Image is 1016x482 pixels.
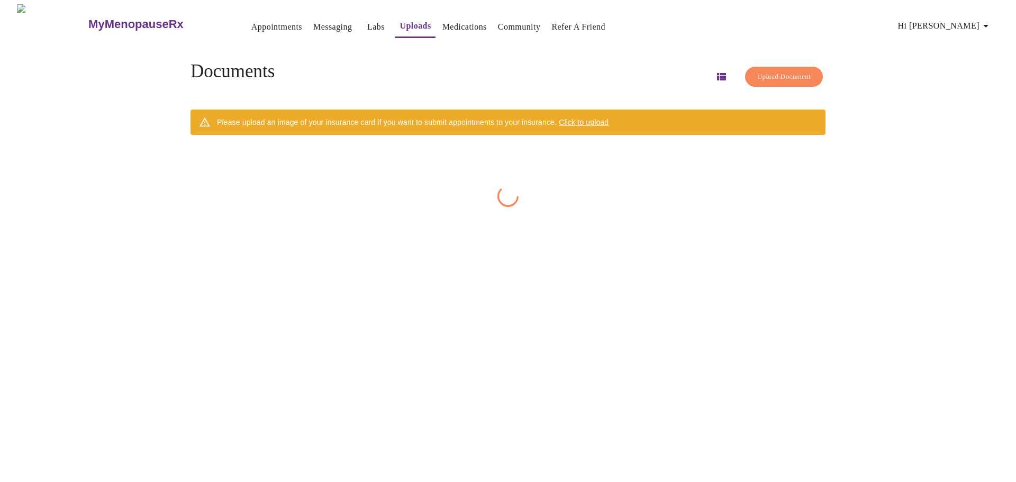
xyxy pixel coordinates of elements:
[494,16,545,38] button: Community
[190,61,275,82] h4: Documents
[309,16,356,38] button: Messaging
[498,20,541,34] a: Community
[247,16,306,38] button: Appointments
[400,19,431,33] a: Uploads
[709,64,734,89] button: Switch to list view
[88,17,184,31] h3: MyMenopauseRx
[547,16,610,38] button: Refer a Friend
[17,4,87,44] img: MyMenopauseRx Logo
[745,67,823,87] button: Upload Document
[367,20,385,34] a: Labs
[313,20,352,34] a: Messaging
[395,15,435,38] button: Uploads
[551,20,605,34] a: Refer a Friend
[442,20,487,34] a: Medications
[217,113,609,132] div: Please upload an image of your insurance card if you want to submit appointments to your insurance.
[898,19,992,33] span: Hi [PERSON_NAME]
[359,16,393,38] button: Labs
[894,15,996,37] button: Hi [PERSON_NAME]
[438,16,491,38] button: Medications
[251,20,302,34] a: Appointments
[559,118,609,126] span: Click to upload
[757,71,811,83] span: Upload Document
[87,6,226,43] a: MyMenopauseRx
